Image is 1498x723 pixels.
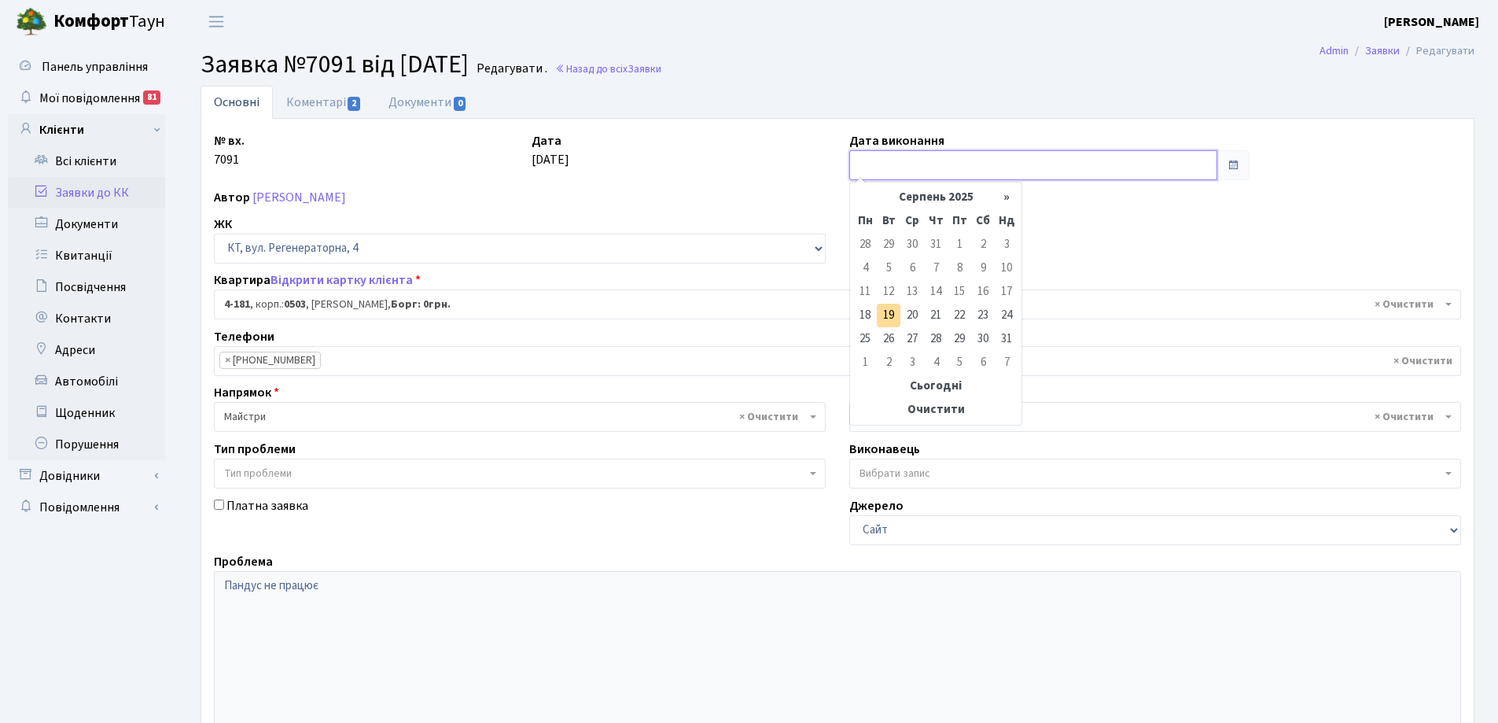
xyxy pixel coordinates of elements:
th: Пт [948,209,971,233]
td: 30 [971,327,995,351]
a: Квитанції [8,240,165,271]
td: 20 [900,304,924,327]
td: 26 [877,327,900,351]
span: Заявка №7091 від [DATE] [201,46,469,83]
td: 13 [900,280,924,304]
a: Панель управління [8,51,165,83]
span: Видалити всі елементи [1375,297,1434,312]
a: [PERSON_NAME] [252,189,346,206]
a: Документи [8,208,165,240]
b: 0503 [284,297,306,312]
td: 11 [853,280,877,304]
th: Сб [971,209,995,233]
label: № вх. [214,131,245,150]
span: <b>4-181</b>, корп.: <b>0503</b>, Грищенко Юрій Васильович, <b>Борг: 0грн.</b> [224,297,1441,312]
b: Комфорт [53,9,129,34]
b: Борг: 0грн. [391,297,451,312]
td: 5 [948,351,971,374]
label: Квартира [214,271,421,290]
a: Коментарі [273,86,375,119]
span: Видалити всі елементи [1375,409,1434,425]
td: 7 [995,351,1018,374]
td: 5 [877,256,900,280]
div: 81 [143,90,160,105]
span: Коровін О.Д. [849,402,1461,432]
label: Дата [532,131,561,150]
td: 19 [877,304,900,327]
th: Чт [924,209,948,233]
td: 3 [995,233,1018,256]
th: Ср [900,209,924,233]
td: 2 [971,233,995,256]
td: 8 [948,256,971,280]
td: 9 [971,256,995,280]
span: Майстри [214,402,826,432]
td: 31 [924,233,948,256]
label: Дата виконання [849,131,944,150]
a: Заявки до КК [8,177,165,208]
td: 27 [900,327,924,351]
li: 063-273-53-01 [219,352,321,369]
a: [PERSON_NAME] [1384,13,1479,31]
span: Видалити всі елементи [1393,353,1452,369]
td: 6 [971,351,995,374]
td: 23 [971,304,995,327]
small: Редагувати . [473,61,547,76]
td: 29 [877,233,900,256]
a: Мої повідомлення81 [8,83,165,114]
th: Нд [995,209,1018,233]
td: 3 [900,351,924,374]
label: ЖК [214,215,232,234]
span: Панель управління [42,58,148,76]
a: Посвідчення [8,271,165,303]
span: Мої повідомлення [39,90,140,107]
a: Основні [201,86,273,119]
b: 4-181 [224,297,250,312]
a: Повідомлення [8,492,165,523]
nav: breadcrumb [1296,35,1498,68]
label: Виконавець [849,440,920,459]
a: Довідники [8,460,165,492]
td: 15 [948,280,971,304]
th: Пн [853,209,877,233]
div: [DATE] [520,131,837,180]
a: Назад до всіхЗаявки [555,61,661,76]
td: 21 [924,304,948,327]
label: Телефони [214,327,274,346]
span: Видалити всі елементи [739,409,798,425]
a: Адреси [8,334,165,366]
span: Вибрати запис [859,466,930,481]
span: Майстри [224,409,806,425]
td: 2 [877,351,900,374]
span: × [225,352,230,368]
th: Вт [877,209,900,233]
th: » [995,186,1018,209]
a: Документи [375,86,480,119]
th: Сьогодні [853,374,1018,398]
td: 25 [853,327,877,351]
span: 2 [348,97,360,111]
label: Тип проблеми [214,440,296,459]
button: Переключити навігацію [197,9,236,35]
td: 17 [995,280,1018,304]
a: Щоденник [8,397,165,429]
td: 1 [948,233,971,256]
span: Тип проблеми [224,466,292,481]
span: Заявки [628,61,661,76]
label: Джерело [849,496,904,515]
td: 24 [995,304,1018,327]
span: <b>4-181</b>, корп.: <b>0503</b>, Грищенко Юрій Васильович, <b>Борг: 0грн.</b> [214,290,1461,319]
a: Всі клієнти [8,146,165,177]
td: 14 [924,280,948,304]
td: 1 [853,351,877,374]
a: Admin [1319,42,1349,59]
td: 10 [995,256,1018,280]
a: Контакти [8,303,165,334]
label: Платна заявка [226,496,308,515]
td: 12 [877,280,900,304]
td: 4 [924,351,948,374]
td: 28 [853,233,877,256]
div: 7091 [202,131,520,180]
a: Автомобілі [8,366,165,397]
